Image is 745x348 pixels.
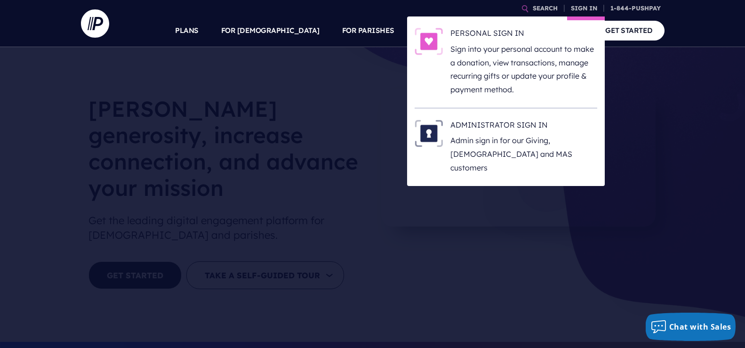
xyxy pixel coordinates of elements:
a: ADMINISTRATOR SIGN IN - Illustration ADMINISTRATOR SIGN IN Admin sign in for our Giving, [DEMOGRA... [415,120,597,175]
a: GET STARTED [593,21,665,40]
a: SOLUTIONS [417,14,459,47]
p: Sign into your personal account to make a donation, view transactions, manage recurring gifts or ... [450,42,597,97]
button: Chat with Sales [646,313,736,341]
a: EXPLORE [481,14,514,47]
p: Admin sign in for our Giving, [DEMOGRAPHIC_DATA] and MAS customers [450,134,597,174]
span: Chat with Sales [669,322,731,332]
a: COMPANY [537,14,571,47]
a: FOR PARISHES [342,14,394,47]
a: FOR [DEMOGRAPHIC_DATA] [221,14,320,47]
a: PERSONAL SIGN IN - Illustration PERSONAL SIGN IN Sign into your personal account to make a donati... [415,28,597,97]
h6: ADMINISTRATOR SIGN IN [450,120,597,134]
img: ADMINISTRATOR SIGN IN - Illustration [415,120,443,147]
h6: PERSONAL SIGN IN [450,28,597,42]
a: PLANS [175,14,199,47]
img: PERSONAL SIGN IN - Illustration [415,28,443,55]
